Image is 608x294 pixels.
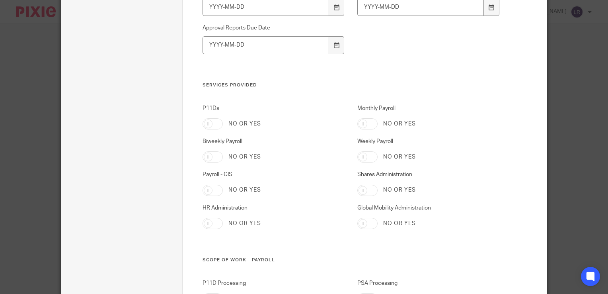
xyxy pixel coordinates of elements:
[203,171,345,178] label: Payroll - CIS
[203,257,500,263] h3: Scope of work - Payroll
[228,220,261,227] label: No or yes
[203,24,345,32] label: Approval Reports Due Date
[383,186,416,194] label: No or yes
[203,36,329,54] input: YYYY-MM-DD
[203,104,345,112] label: P11Ds
[228,186,261,194] label: No or yes
[357,279,500,287] label: PSA Processing
[357,171,500,178] label: Shares Administration
[357,104,500,112] label: Monthly Payroll
[228,120,261,128] label: No or yes
[357,204,500,212] label: Global Mobility Administration
[228,153,261,161] label: No or yes
[203,204,345,212] label: HR Administration
[203,82,500,88] h3: Services Provided
[383,120,416,128] label: No or yes
[203,279,345,287] label: P11D Processing
[383,220,416,227] label: No or yes
[203,137,345,145] label: Biweekly Payroll
[357,137,500,145] label: Weekly Payroll
[383,153,416,161] label: No or yes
